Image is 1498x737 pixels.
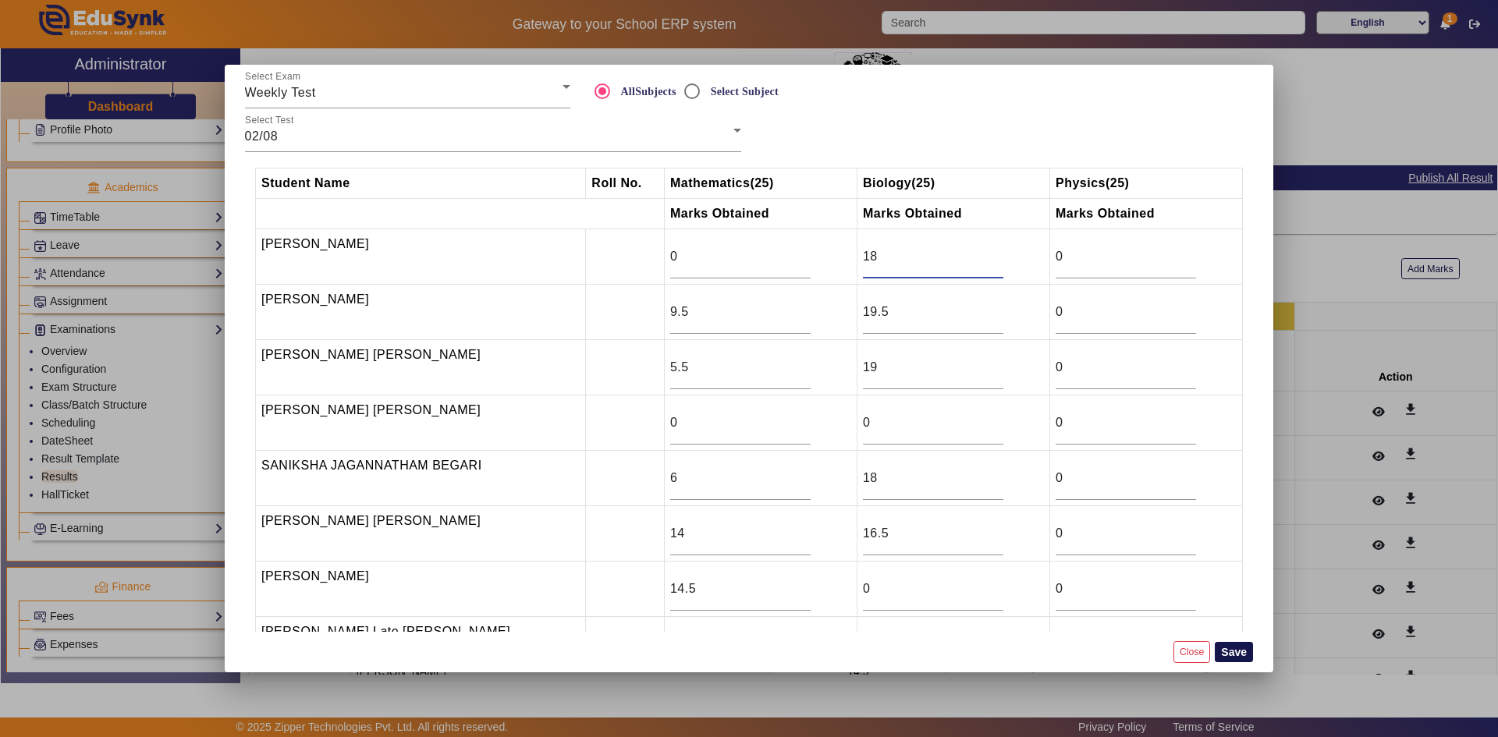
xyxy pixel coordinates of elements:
[670,469,811,487] input: Marks Obtained
[1056,413,1196,432] input: Marks Obtained
[670,247,811,266] input: Marks Obtained
[256,506,586,562] td: [PERSON_NAME] [PERSON_NAME]
[863,579,1003,598] input: Marks Obtained
[245,129,279,143] span: 02/08
[863,247,1003,266] input: Marks Obtained
[256,562,586,617] td: [PERSON_NAME]
[863,469,1003,487] input: Marks Obtained
[256,168,586,199] th: Student Name
[256,395,586,451] td: [PERSON_NAME] [PERSON_NAME]
[245,86,316,99] span: Weekly Test
[256,617,586,672] td: [PERSON_NAME] Late [PERSON_NAME]
[245,115,294,126] mat-label: Select Test
[1049,168,1242,199] th: Physics (25)
[670,524,811,543] input: Marks Obtained
[1173,641,1210,662] button: Close
[256,229,586,285] td: [PERSON_NAME]
[863,358,1003,377] input: Marks Obtained
[670,303,811,321] input: Marks Obtained
[586,168,665,199] th: Roll No.
[1056,579,1196,598] input: Marks Obtained
[857,168,1049,199] th: Biology (25)
[1215,642,1253,662] button: Save
[670,413,811,432] input: Marks Obtained
[245,72,300,82] mat-label: Select Exam
[256,340,586,395] td: [PERSON_NAME] [PERSON_NAME]
[664,199,857,229] th: Marks Obtained
[863,413,1003,432] input: Marks Obtained
[1056,469,1196,487] input: Marks Obtained
[670,358,811,377] input: Marks Obtained
[256,451,586,506] td: SANIKSHA JAGANNATHAM BEGARI
[670,579,811,598] input: Marks Obtained
[863,303,1003,321] input: Marks Obtained
[664,168,857,199] th: Mathematics (25)
[1056,247,1196,266] input: Marks Obtained
[256,285,586,340] td: [PERSON_NAME]
[1056,358,1196,377] input: Marks Obtained
[1056,524,1196,543] input: Marks Obtained
[618,85,676,98] label: AllSubjects
[863,524,1003,543] input: Marks Obtained
[857,199,1049,229] th: Marks Obtained
[708,85,779,98] label: Select Subject
[1056,303,1196,321] input: Marks Obtained
[1049,199,1242,229] th: Marks Obtained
